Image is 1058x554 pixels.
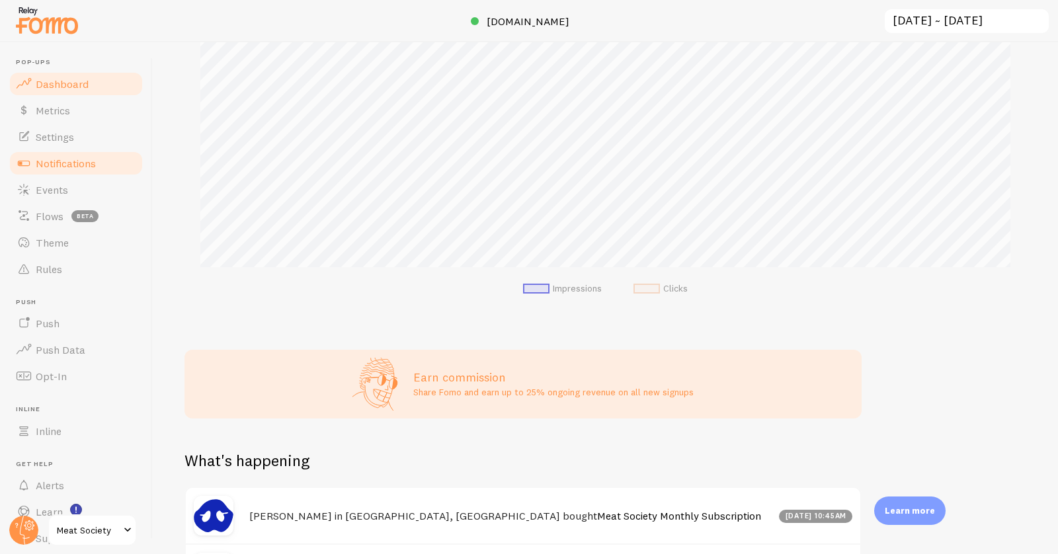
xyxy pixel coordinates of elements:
span: Flows [36,210,63,223]
span: Learn [36,505,63,518]
img: fomo-relay-logo-orange.svg [14,3,80,37]
a: Notifications [8,150,144,177]
a: Alerts [8,472,144,498]
span: Settings [36,130,74,143]
a: Flows beta [8,203,144,229]
a: Inline [8,418,144,444]
span: beta [71,210,99,222]
span: Push [36,317,60,330]
span: Meat Society [57,522,120,538]
a: Push Data [8,336,144,363]
a: Opt-In [8,363,144,389]
span: Alerts [36,479,64,492]
div: [DATE] 10:45am [779,510,852,523]
a: Settings [8,124,144,150]
span: Theme [36,236,69,249]
span: Push [16,298,144,307]
h2: What's happening [184,450,309,471]
p: Learn more [885,504,935,517]
a: Rules [8,256,144,282]
a: Learn [8,498,144,525]
h3: Earn commission [413,370,694,385]
span: Events [36,183,68,196]
a: Meat Society [48,514,137,546]
span: Opt-In [36,370,67,383]
svg: <p>Watch New Feature Tutorials!</p> [70,504,82,516]
li: Impressions [523,283,602,295]
a: Dashboard [8,71,144,97]
li: Clicks [633,283,688,295]
a: Metrics [8,97,144,124]
a: Push [8,310,144,336]
span: Push Data [36,343,85,356]
span: Notifications [36,157,96,170]
a: Theme [8,229,144,256]
a: Events [8,177,144,203]
div: Learn more [874,496,946,525]
span: Pop-ups [16,58,144,67]
p: Share Fomo and earn up to 25% ongoing revenue on all new signups [413,385,694,399]
span: Rules [36,262,62,276]
span: Metrics [36,104,70,117]
span: Dashboard [36,77,89,91]
a: Meat Society Monthly Subscription [597,509,761,522]
h4: [PERSON_NAME] in [GEOGRAPHIC_DATA], [GEOGRAPHIC_DATA] bought [249,509,771,523]
span: Get Help [16,460,144,469]
span: Inline [36,424,61,438]
span: Inline [16,405,144,414]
